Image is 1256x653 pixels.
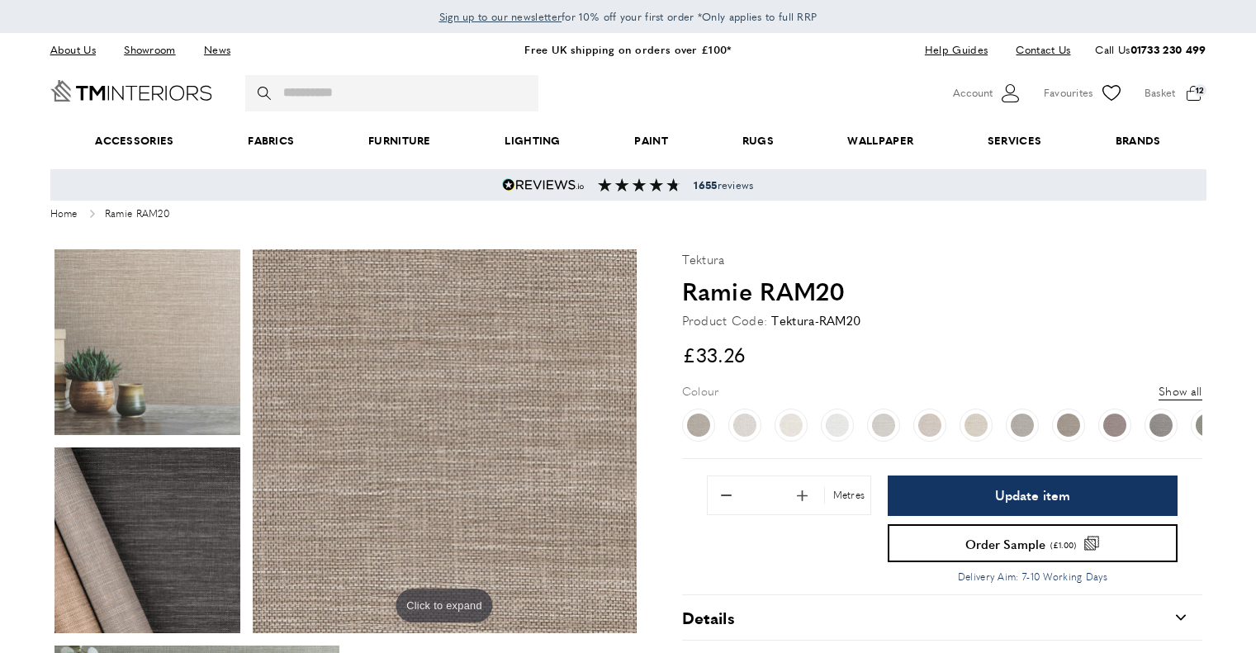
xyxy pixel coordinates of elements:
a: Lighting [468,116,598,166]
button: Customer Account [953,81,1023,106]
a: About Us [50,39,108,61]
a: Ramie RAM05 [1098,409,1131,442]
div: Tektura-RAM20 [771,310,860,330]
img: Ramie RAM08 [1057,414,1080,437]
button: Remove 1 from quantity [709,478,744,513]
strong: 1655 [694,177,717,192]
img: Ramie RAM12 [1149,414,1173,437]
button: Add 1 to quantity [785,478,820,513]
a: Ramie RAM19 [960,409,993,442]
img: product photo [253,249,637,633]
a: Ramie RAM16 [775,409,808,442]
a: Paint [598,116,705,166]
p: Call Us [1095,41,1206,59]
button: Show all [1159,381,1201,400]
img: Ramie RAM17 [733,414,756,437]
a: Ramie RAM07 [682,409,715,442]
img: Ramie RAM16 [780,414,803,437]
p: Tektura [682,249,725,269]
a: Ramie RAM04 [1191,409,1224,442]
a: News [192,39,243,61]
button: Update item [888,476,1177,516]
img: Ramie RAM01 [826,414,849,437]
a: Services [950,116,1078,166]
img: Ramie RAM03 [1011,414,1034,437]
span: reviews [694,178,753,192]
span: Favourites [1044,84,1093,102]
a: Showroom [111,39,187,61]
img: product photo [55,447,240,633]
span: Account [953,84,993,102]
span: £33.26 [682,340,746,368]
h2: Details [682,606,735,629]
a: Contact Us [1003,39,1070,61]
span: Ramie RAM20 [105,209,169,220]
a: Ramie RAM08 [1052,409,1085,442]
a: Ramie RAM12 [1145,409,1178,442]
img: Ramie RAM18 [918,414,941,437]
span: Order Sample [965,537,1045,550]
a: Free UK shipping on orders over £100* [524,41,731,57]
span: Accessories [58,116,211,166]
button: Search [258,75,274,111]
a: Ramie RAM01 [821,409,854,442]
a: Go to Home page [50,80,212,102]
img: Ramie RAM02 [872,414,895,437]
a: Furniture [331,116,467,166]
p: Colour [682,381,719,400]
a: 01733 230 499 [1130,41,1206,57]
div: Metres [824,487,870,503]
a: product photoClick to expand [253,249,637,633]
a: Ramie RAM17 [728,409,761,442]
img: Ramie RAM04 [1196,414,1219,437]
a: Wallpaper [811,116,950,166]
a: Favourites [1044,81,1124,106]
button: Order Sample (£1.00) [888,524,1177,562]
img: Ramie RAM07 [687,414,710,437]
a: Help Guides [912,39,1000,61]
span: for 10% off your first order *Only applies to full RRP [439,9,818,24]
a: Ramie RAM18 [913,409,946,442]
a: Brands [1078,116,1197,166]
a: Sign up to our newsletter [439,8,562,25]
img: Reviews.io 5 stars [502,178,585,192]
h1: Ramie RAM20 [682,273,1202,308]
a: Home [50,209,78,220]
a: Rugs [705,116,811,166]
a: Ramie RAM03 [1006,409,1039,442]
span: Update item [995,489,1070,502]
a: Fabrics [211,116,331,166]
img: product photo [55,249,240,435]
a: Ramie RAM02 [867,409,900,442]
p: Delivery Aim: 7-10 Working Days [888,569,1177,584]
img: Ramie RAM19 [965,414,988,437]
img: Reviews section [598,178,680,192]
strong: Product Code [682,310,768,330]
span: Sign up to our newsletter [439,9,562,24]
span: (£1.00) [1050,541,1076,549]
img: Ramie RAM05 [1103,414,1126,437]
